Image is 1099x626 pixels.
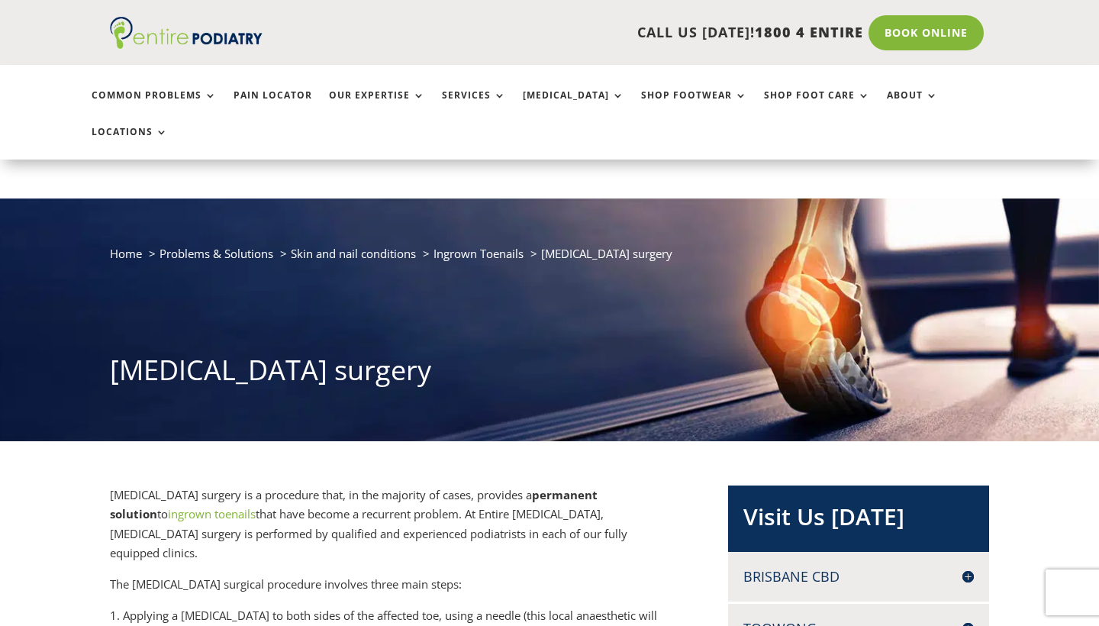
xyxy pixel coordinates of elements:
span: 1800 4 ENTIRE [755,23,863,41]
a: Shop Footwear [641,90,747,123]
a: Book Online [869,15,984,50]
a: Shop Foot Care [764,90,870,123]
a: Common Problems [92,90,217,123]
p: [MEDICAL_DATA] surgery is a procedure that, in the majority of cases, provides a to that have bec... [110,486,680,575]
p: The [MEDICAL_DATA] surgical procedure involves three main steps: [110,575,680,606]
h2: Visit Us [DATE] [743,501,974,540]
nav: breadcrumb [110,244,989,275]
span: [MEDICAL_DATA] surgery [541,246,672,261]
a: About [887,90,938,123]
a: ingrown toenails [168,506,256,521]
a: Problems & Solutions [160,246,273,261]
img: logo (1) [110,17,263,49]
a: Home [110,246,142,261]
a: Services [442,90,506,123]
h4: Brisbane CBD [743,567,974,586]
p: CALL US [DATE]! [312,23,863,43]
a: [MEDICAL_DATA] [523,90,624,123]
h1: [MEDICAL_DATA] surgery [110,351,989,397]
a: Locations [92,127,168,160]
a: Pain Locator [234,90,312,123]
a: Skin and nail conditions [291,246,416,261]
a: Entire Podiatry [110,37,263,52]
a: Our Expertise [329,90,425,123]
a: Ingrown Toenails [433,246,524,261]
